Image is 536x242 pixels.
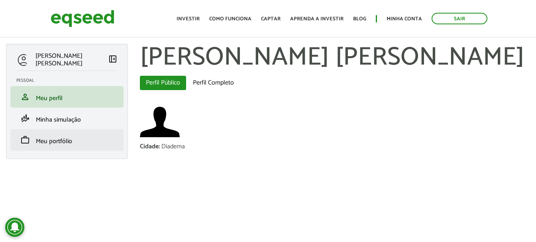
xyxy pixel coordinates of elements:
[140,76,186,90] a: Perfil Público
[10,86,124,108] li: Meu perfil
[140,102,180,142] a: Ver perfil do usuário.
[108,54,118,64] span: left_panel_close
[20,114,30,123] span: finance_mode
[20,135,30,145] span: work
[36,114,81,125] span: Minha simulação
[10,129,124,151] li: Meu portfólio
[20,92,30,102] span: person
[209,16,251,22] a: Como funciona
[36,93,63,104] span: Meu perfil
[261,16,281,22] a: Captar
[36,136,72,147] span: Meu portfólio
[177,16,200,22] a: Investir
[16,92,118,102] a: personMeu perfil
[290,16,344,22] a: Aprenda a investir
[159,141,160,152] span: :
[16,114,118,123] a: finance_modeMinha simulação
[10,108,124,129] li: Minha simulação
[16,135,118,145] a: workMeu portfólio
[387,16,422,22] a: Minha conta
[140,144,161,150] div: Cidade
[187,76,240,90] a: Perfil Completo
[140,102,180,142] img: Foto de Thomas Gonzalez Miranda
[140,44,530,72] h1: [PERSON_NAME] [PERSON_NAME]
[353,16,366,22] a: Blog
[161,144,185,150] div: Diadema
[16,78,124,83] h2: Pessoal
[51,8,114,29] img: EqSeed
[108,54,118,65] a: Colapsar menu
[35,52,108,67] p: [PERSON_NAME] [PERSON_NAME]
[432,13,487,24] a: Sair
